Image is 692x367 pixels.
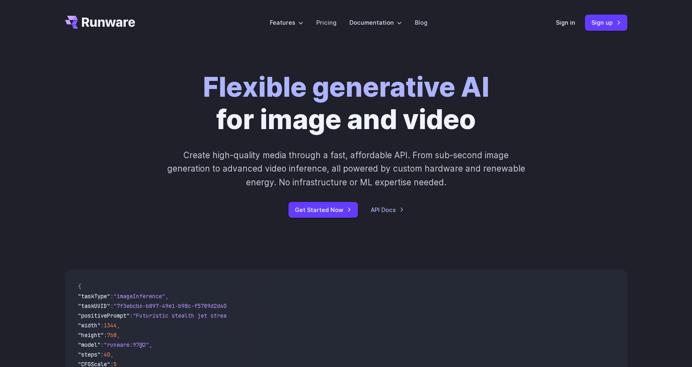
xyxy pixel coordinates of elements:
span: "height" [78,331,104,339]
span: : [104,331,107,339]
span: , [117,331,120,339]
span: "runware:97@2" [104,341,149,348]
span: : [101,341,104,348]
h1: for image and video [203,71,489,136]
span: "taskType" [78,293,110,300]
span: , [117,322,120,329]
a: Sign up [585,15,627,30]
span: : [101,351,104,358]
span: : [110,293,114,300]
span: , [110,351,114,358]
span: "steps" [78,351,101,358]
a: Get Started Now [288,202,358,218]
span: { [78,283,81,290]
span: , [149,341,152,348]
a: Sign in [556,18,575,27]
span: : [110,302,114,310]
span: "imageInference" [114,293,165,300]
a: API Docs [371,205,404,214]
a: Go to / [65,16,135,29]
span: "model" [78,341,101,348]
p: Create high-quality media through a fast, affordable API. From sub-second image generation to adv... [166,148,526,189]
span: 1344 [104,322,117,329]
span: "width" [78,322,101,329]
span: "positivePrompt" [78,312,130,319]
span: , [165,293,168,300]
label: Features [270,18,303,27]
span: : [101,322,104,329]
span: 40 [104,351,110,358]
span: "Futuristic stealth jet streaking through a neon-lit cityscape with glowing purple exhaust" [133,312,427,319]
span: 768 [107,331,117,339]
span: "taskUUID" [78,302,110,310]
label: Documentation [349,18,402,27]
span: "7f3ebcb6-b897-49e1-b98c-f5789d2d40d7" [114,302,236,310]
strong: Flexible generative AI [203,71,489,103]
span: : [130,312,133,319]
a: Blog [415,18,427,27]
a: Pricing [316,18,337,27]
